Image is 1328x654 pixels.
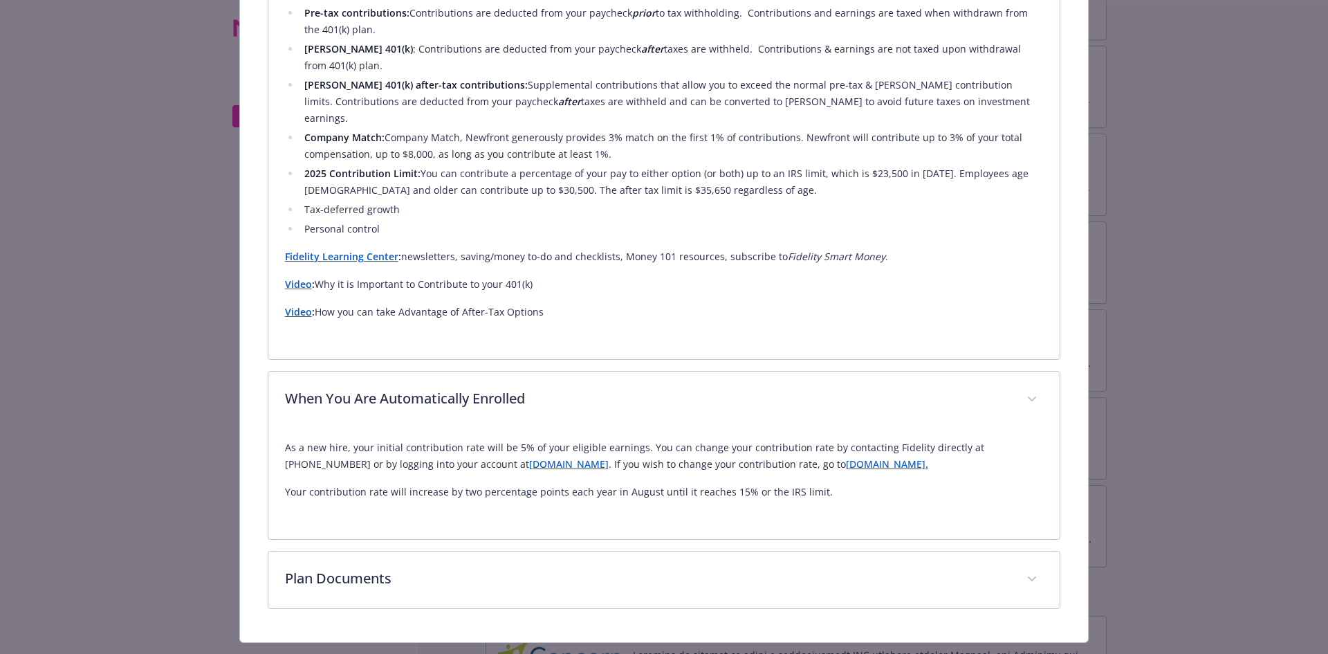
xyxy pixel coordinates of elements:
strong: after [558,95,581,108]
a: Video [285,305,312,318]
li: Company Match, Newfront generously provides 3% match on the first 1% of contributions. Newfront w... [300,129,1044,163]
p: Why it is Important to Contribute to your 401(k) [285,276,1044,293]
li: Tax-deferred growth [300,201,1044,218]
strong: [PERSON_NAME] 401(k) after-tax contributions: [304,78,528,91]
em: Fidelity Smart Money [788,250,885,263]
li: Supplemental contributions that allow you to exceed the normal pre-tax & [PERSON_NAME] contributi... [300,77,1044,127]
p: newsletters, saving/money to-do and checklists, Money 101 resources, subscribe to . [285,248,1044,265]
p: Your contribution rate will increase by two percentage points each year in August until it reache... [285,484,1044,500]
li: Personal control [300,221,1044,237]
strong: 2025 Contribution Limit: [304,167,421,180]
strong: prior [632,6,656,19]
p: As a new hire, your initial contribution rate will be 5% of your eligible earnings. You can chang... [285,439,1044,473]
a: Fidelity Learning Center [285,250,398,263]
strong: after [641,42,664,55]
li: You can contribute a percentage of your pay to either option (or both) up to an IRS limit, which ... [300,165,1044,199]
strong: : [398,250,401,263]
strong: Pre-tax contributions: [304,6,409,19]
li: : Contributions are deducted from your paycheck taxes are withheld. Contributions & earnings are ... [300,41,1044,74]
a: [DOMAIN_NAME] [529,457,609,471]
a: Video [285,278,312,291]
div: Plan Documents [268,552,1060,608]
li: Contributions are deducted from your paycheck to tax withholding. Contributions and earnings are ... [300,5,1044,38]
p: Plan Documents [285,568,1011,589]
p: How you can take Advantage of After-Tax Options [285,304,1044,320]
a: [DOMAIN_NAME]. [846,457,928,471]
strong: Company Match: [304,131,385,144]
strong: : [312,305,315,318]
div: When You Are Automatically Enrolled [268,372,1060,428]
strong: : [312,278,315,291]
strong: [PERSON_NAME] 401(k) [304,42,413,55]
div: When You Are Automatically Enrolled [268,428,1060,539]
p: When You Are Automatically Enrolled [285,388,1011,409]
